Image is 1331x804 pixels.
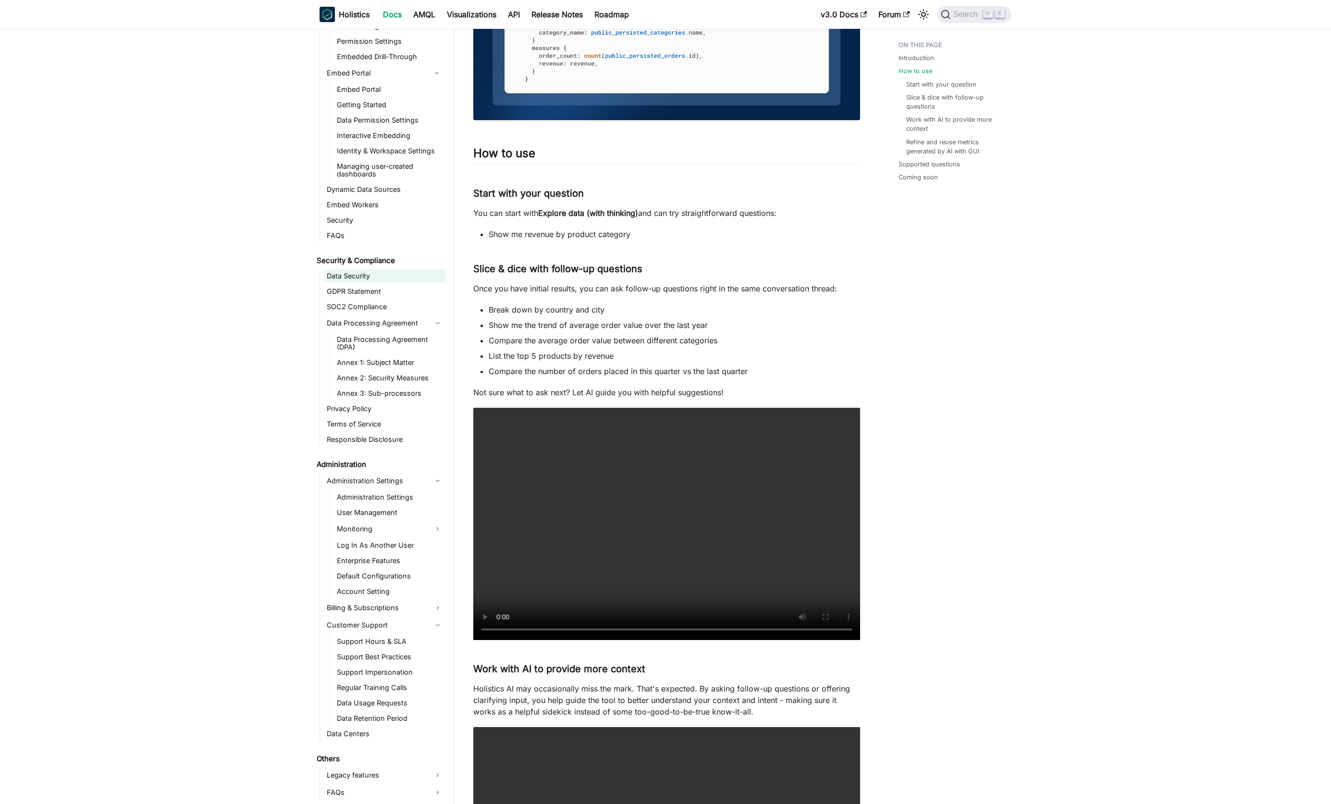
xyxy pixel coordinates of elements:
[334,554,445,567] a: Enterprise Features
[334,506,445,519] a: User Management
[473,663,860,675] h3: Work with AI to provide more context
[473,188,860,200] h3: Start with your question
[441,7,502,22] a: Visualizations
[310,29,454,804] nav: Docs sidebar
[502,7,526,22] a: API
[334,113,445,127] a: Data Permission Settings
[589,7,635,22] a: Roadmap
[473,683,860,717] p: Holistics AI may occasionally miss the mark. That's expected. By asking follow-up questions or of...
[995,10,1005,18] kbd: K
[334,696,445,710] a: Data Usage Requests
[473,387,860,398] p: Not sure what to ask next? Let AI guide you with helpful suggestions!
[983,10,993,18] kbd: ⌘
[334,387,445,400] a: Annex 3: Sub-processors
[324,785,445,800] a: FAQs
[489,365,860,377] li: Compare the number of orders placed in this quarter vs the last quarter
[324,315,445,331] a: Data Processing Agreement
[334,635,445,648] a: Support Hours & SLA
[526,7,589,22] a: Release Notes
[334,35,445,48] a: Permission Settings
[334,585,445,598] a: Account Setting
[334,50,445,63] a: Embedded Drill-Through
[489,350,860,362] li: List the top 5 products by revenue
[334,98,445,112] a: Getting Started
[324,617,445,633] a: Customer Support
[473,283,860,294] p: Once you have initial results, you can ask follow-up questions right in the same conversation thr...
[334,83,445,96] a: Embed Portal
[815,7,873,22] a: v3.0 Docs
[324,65,428,81] a: Embed Portal
[334,356,445,369] a: Annex 1: Subject Matter
[334,371,445,385] a: Annex 2: Security Measures
[324,269,445,283] a: Data Security
[899,173,938,182] a: Coming soon
[334,160,445,181] a: Managing user-created dashboards
[324,433,445,446] a: Responsible Disclosure
[538,208,638,218] strong: Explore data (with thinking)
[320,7,335,22] img: Holistics
[473,146,860,164] h2: How to use
[899,66,932,75] a: How to use
[334,490,445,504] a: Administration Settings
[407,7,441,22] a: AMQL
[489,335,860,346] li: Compare the average order value between different categories
[906,93,1002,111] a: Slice & dice with follow-up questions
[334,521,445,537] a: Monitoring
[489,228,860,240] li: Show me revenue by product category
[314,458,445,471] a: Administration
[324,417,445,431] a: Terms of Service
[334,712,445,725] a: Data Retention Period
[937,6,1011,23] button: Search (Command+K)
[899,53,934,63] a: Introduction
[339,9,370,20] b: Holistics
[906,115,1002,133] a: Work with AI to provide more context
[334,681,445,694] a: Regular Training Calls
[334,333,445,354] a: Data Processing Agreement (DPA)
[334,650,445,664] a: Support Best Practices
[428,65,445,81] button: Collapse sidebar category 'Embed Portal'
[906,138,1002,156] a: Refine and reuse metrics generated by AI with GUI
[324,402,445,415] a: Privacy Policy
[916,7,931,22] button: Switch between dark and light mode (currently light mode)
[324,229,445,242] a: FAQs
[473,207,860,219] p: You can start with and can try straightforward questions:
[899,160,960,169] a: Supported questions
[314,254,445,267] a: Security & Compliance
[324,198,445,212] a: Embed Workers
[334,539,445,552] a: Log In As Another User
[314,752,445,766] a: Others
[489,304,860,315] li: Break down by country and city
[324,300,445,314] a: SOC2 Compliance
[334,666,445,679] a: Support Impersonation
[324,473,445,489] a: Administration Settings
[950,10,984,19] span: Search
[324,767,445,783] a: Legacy features
[324,214,445,227] a: Security
[324,600,445,616] a: Billing & Subscriptions
[334,569,445,583] a: Default Configurations
[473,263,860,275] h3: Slice & dice with follow-up questions
[377,7,407,22] a: Docs
[906,80,976,89] a: Start with your question
[334,129,445,142] a: Interactive Embedding
[473,408,860,640] video: Your browser does not support embedding video, but you can .
[324,727,445,741] a: Data Centers
[873,7,915,22] a: Forum
[489,319,860,331] li: Show me the trend of average order value over the last year
[320,7,370,22] a: HolisticsHolistics
[324,285,445,298] a: GDPR Statement
[334,144,445,158] a: Identity & Workspace Settings
[324,183,445,196] a: Dynamic Data Sources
